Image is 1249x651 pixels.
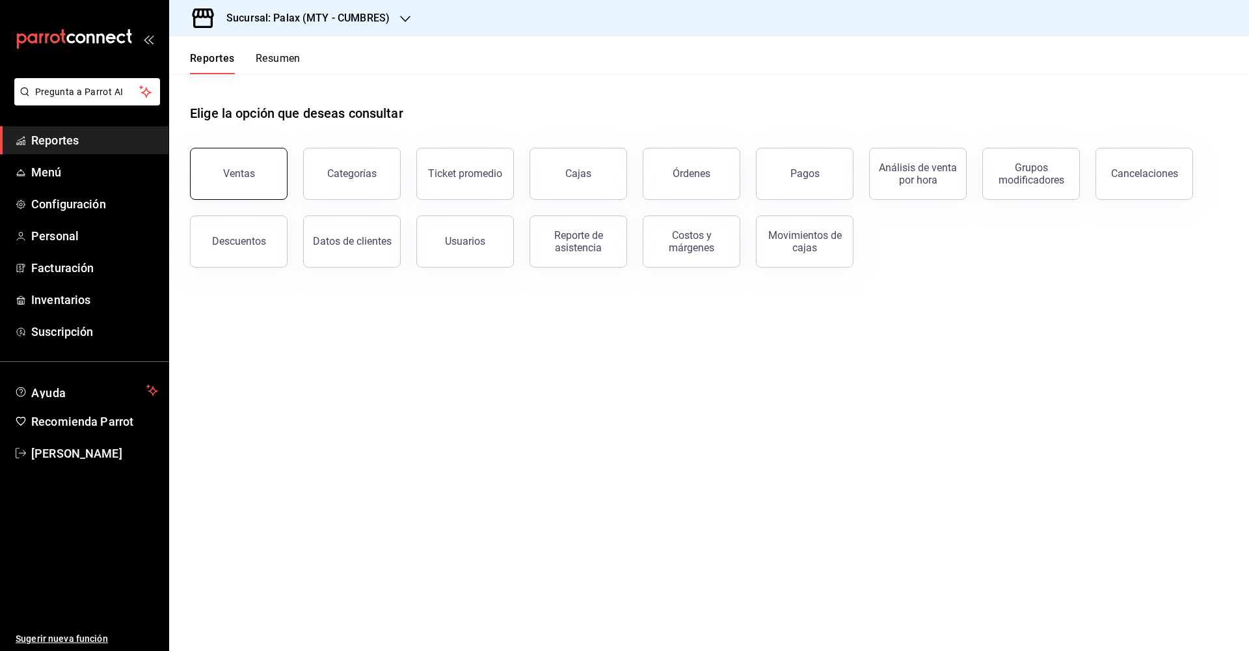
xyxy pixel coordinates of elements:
[303,215,401,268] button: Datos de clientes
[1111,167,1178,180] div: Cancelaciones
[445,235,485,247] div: Usuarios
[428,167,502,180] div: Ticket promedio
[643,215,740,268] button: Costos y márgenes
[216,10,390,26] h3: Sucursal: Palax (MTY - CUMBRES)
[223,167,255,180] div: Ventas
[869,148,967,200] button: Análisis de venta por hora
[31,291,158,309] span: Inventarios
[538,229,619,254] div: Reporte de asistencia
[790,167,820,180] div: Pagos
[530,148,627,200] a: Cajas
[9,94,160,108] a: Pregunta a Parrot AI
[31,163,158,181] span: Menú
[190,52,235,74] button: Reportes
[31,195,158,213] span: Configuración
[35,85,140,99] span: Pregunta a Parrot AI
[991,161,1071,186] div: Grupos modificadores
[190,215,288,268] button: Descuentos
[143,34,154,44] button: open_drawer_menu
[190,52,301,74] div: navigation tabs
[31,323,158,340] span: Suscripción
[565,166,592,182] div: Cajas
[31,445,158,462] span: [PERSON_NAME]
[313,235,392,247] div: Datos de clientes
[673,167,710,180] div: Órdenes
[416,148,514,200] button: Ticket promedio
[756,148,853,200] button: Pagos
[1095,148,1193,200] button: Cancelaciones
[14,78,160,105] button: Pregunta a Parrot AI
[190,148,288,200] button: Ventas
[643,148,740,200] button: Órdenes
[31,132,158,149] span: Reportes
[982,148,1080,200] button: Grupos modificadores
[651,229,732,254] div: Costos y márgenes
[327,167,377,180] div: Categorías
[16,632,158,646] span: Sugerir nueva función
[764,229,845,254] div: Movimientos de cajas
[190,104,403,123] h1: Elige la opción que deseas consultar
[31,227,158,245] span: Personal
[756,215,853,268] button: Movimientos de cajas
[31,383,141,398] span: Ayuda
[303,148,401,200] button: Categorías
[416,215,514,268] button: Usuarios
[878,161,958,186] div: Análisis de venta por hora
[212,235,266,247] div: Descuentos
[256,52,301,74] button: Resumen
[530,215,627,268] button: Reporte de asistencia
[31,259,158,277] span: Facturación
[31,413,158,430] span: Recomienda Parrot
